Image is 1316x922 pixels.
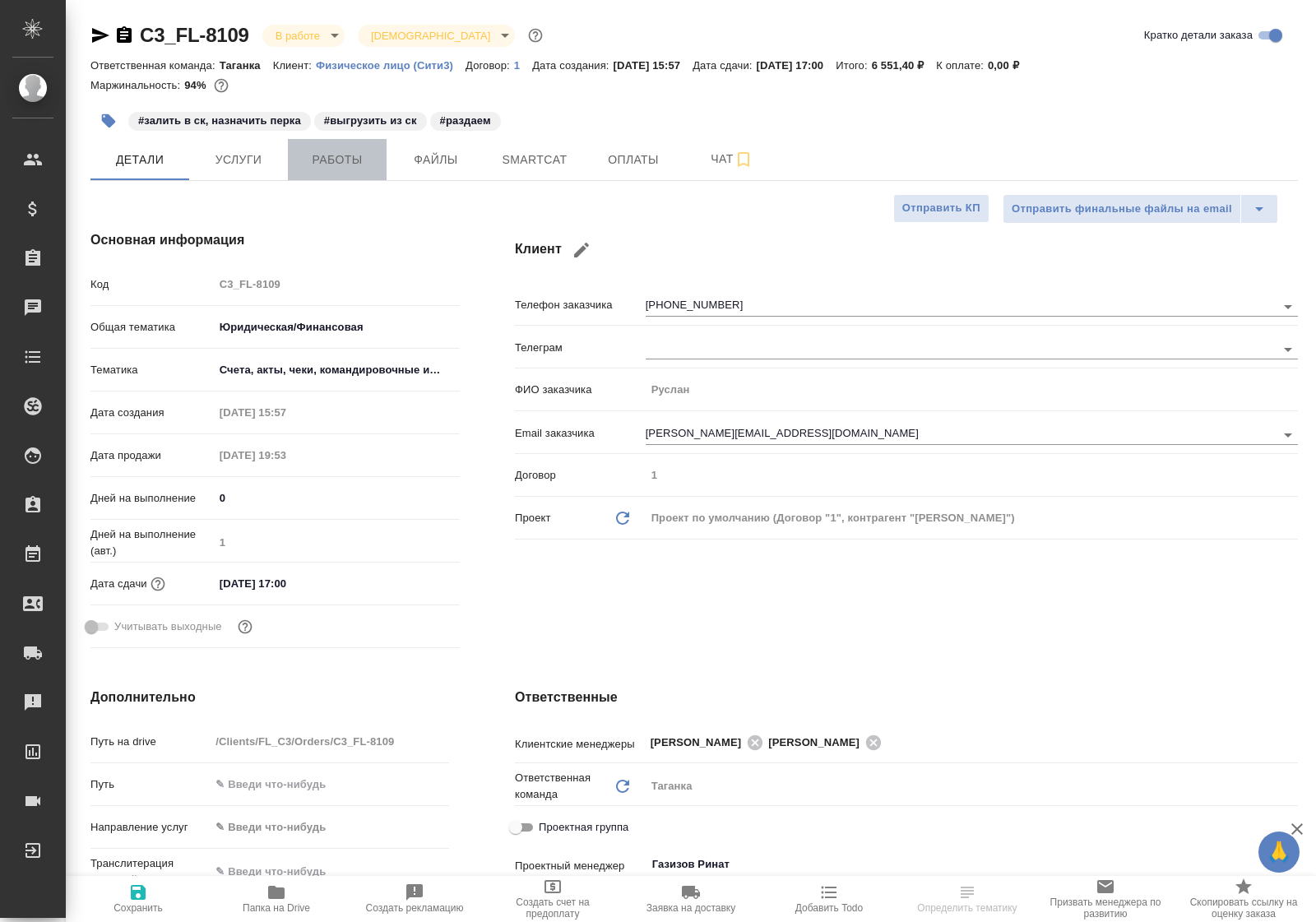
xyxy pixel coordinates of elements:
[90,230,449,250] h4: Основная информация
[90,276,214,293] p: Код
[234,616,256,637] button: Выбери, если сб и вс нужно считать рабочими днями для выполнения заказа.
[1175,876,1313,922] button: Скопировать ссылку на оценку заказа
[358,25,515,47] div: В работе
[515,510,551,526] p: Проект
[836,59,871,72] p: Итого:
[898,876,1036,922] button: Определить тематику
[1003,194,1241,224] button: Отправить финальные файлы на email
[893,194,989,223] button: Отправить КП
[734,150,753,169] svg: Подписаться
[138,113,301,129] p: #залить в ск, назначить перка
[215,819,429,836] div: ✎ Введи что-нибудь
[90,526,214,559] p: Дней на выполнение (авт.)
[214,443,358,467] input: Пустое поле
[646,378,1298,401] input: Пустое поле
[1012,200,1232,219] span: Отправить финальные файлы на email
[532,59,613,72] p: Дата создания:
[90,25,110,45] button: Скопировать ссылку для ЯМессенджера
[768,734,869,751] span: [PERSON_NAME]
[243,902,310,914] span: Папка на Drive
[210,859,449,883] input: ✎ Введи что-нибудь
[988,59,1031,72] p: 0,00 ₽
[1289,741,1292,744] button: Open
[214,572,358,595] input: ✎ Введи что-нибудь
[493,897,612,920] span: Создать счет на предоплату
[429,113,503,127] span: раздаем
[147,573,169,595] button: Если добавить услуги и заполнить их объемом, то дата рассчитается автоматически
[646,772,1298,800] div: Таганка
[90,362,214,378] p: Тематика
[1036,876,1175,922] button: Призвать менеджера по развитию
[1277,295,1300,318] button: Open
[210,772,449,796] input: ✎ Введи что-нибудь
[646,504,1298,532] div: Проект по умолчанию (Договор "1", контрагент "[PERSON_NAME]")
[345,876,484,922] button: Создать рекламацию
[1277,338,1300,361] button: Open
[466,59,514,72] p: Договор:
[90,776,210,793] p: Путь
[872,59,937,72] p: 6 551,40 ₽
[220,59,273,72] p: Таганка
[313,113,429,127] span: выгрузить из ск
[693,59,756,72] p: Дата сдачи:
[515,382,646,398] p: ФИО заказчика
[214,486,461,510] input: ✎ Введи что-нибудь
[760,876,898,922] button: Добавить Todo
[515,736,646,753] p: Клиентские менеджеры
[273,59,316,72] p: Клиент:
[1046,897,1165,920] span: Призвать менеджера по развитию
[90,447,214,464] p: Дата продажи
[1265,835,1293,869] span: 🙏
[515,340,646,356] p: Телеграм
[651,734,752,751] span: [PERSON_NAME]
[495,150,574,170] span: Smartcat
[214,272,461,296] input: Пустое поле
[90,576,147,592] p: Дата сдачи
[214,401,358,424] input: Пустое поле
[366,29,495,43] button: [DEMOGRAPHIC_DATA]
[515,230,1298,270] h4: Клиент
[917,902,1017,914] span: Определить тематику
[298,150,377,170] span: Работы
[594,150,673,170] span: Оплаты
[646,463,1298,487] input: Пустое поле
[90,103,127,139] button: Добавить тэг
[902,199,980,218] span: Отправить КП
[614,59,693,72] p: [DATE] 15:57
[316,58,466,72] a: Физическое лицо (Сити3)
[90,688,449,707] h4: Дополнительно
[1144,27,1253,44] span: Кратко детали заказа
[210,813,449,841] div: ✎ Введи что-нибудь
[90,734,210,750] p: Путь на drive
[184,79,210,91] p: 94%
[515,425,646,442] p: Email заказчика
[214,530,461,554] input: Пустое поле
[207,876,345,922] button: Папка на Drive
[1184,897,1303,920] span: Скопировать ссылку на оценку заказа
[622,876,760,922] button: Заявка на доставку
[440,113,491,129] p: #раздаем
[768,732,887,753] div: [PERSON_NAME]
[1258,832,1300,873] button: 🙏
[90,319,214,336] p: Общая тематика
[114,25,134,45] button: Скопировать ссылку
[366,902,464,914] span: Создать рекламацию
[936,59,988,72] p: К оплате:
[515,858,646,874] p: Проектный менеджер
[539,819,628,836] span: Проектная группа
[210,730,449,753] input: Пустое поле
[90,59,220,72] p: Ответственная команда:
[1277,424,1300,447] button: Open
[1003,194,1278,224] div: split button
[214,356,461,384] div: Счета, акты, чеки, командировочные и таможенные документы
[693,149,772,169] span: Чат
[114,619,222,635] span: Учитывать выходные
[100,150,179,170] span: Детали
[90,405,214,421] p: Дата создания
[199,150,278,170] span: Услуги
[484,876,622,922] button: Создать счет на предоплату
[69,876,207,922] button: Сохранить
[90,819,210,836] p: Направление услуг
[515,297,646,313] p: Телефон заказчика
[214,313,461,341] div: Юридическая/Финансовая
